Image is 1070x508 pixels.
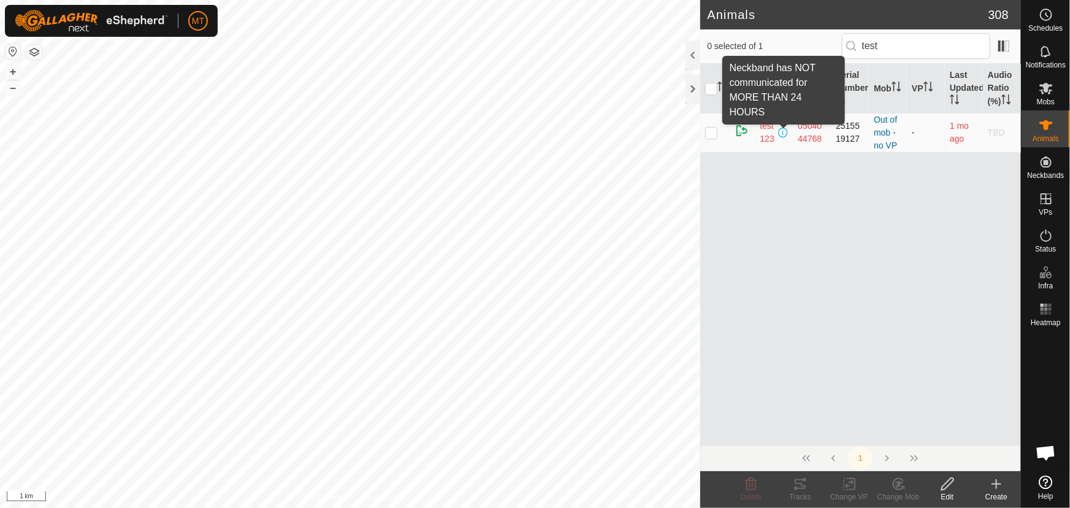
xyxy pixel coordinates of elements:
a: Contact Us [362,492,398,503]
div: Create [972,491,1021,502]
span: Heatmap [1031,319,1061,326]
input: Search (S) [842,33,990,59]
p-sorticon: Activate to sort [923,83,933,93]
div: 2515519127 [836,120,864,145]
th: Mob [869,64,907,114]
span: Mobs [1037,98,1055,106]
span: TBD [988,128,1005,137]
div: Open chat [1028,434,1064,471]
span: 18 July 2025, 3:37 pm [950,121,969,144]
div: Tracks [776,491,825,502]
span: Neckbands [1027,172,1064,179]
th: Serial Number [831,64,869,114]
app-display-virtual-paddock-transition: - [912,128,915,137]
span: Animals [1033,135,1059,142]
span: VPs [1039,209,1052,216]
span: test123 [760,120,776,145]
div: Out of mob - no VP [874,114,902,152]
button: + [6,64,20,79]
p-sorticon: Activate to sort [950,96,960,106]
p-sorticon: Activate to sort [892,83,901,93]
span: 0 selected of 1 [708,40,842,53]
a: Privacy Policy [302,492,348,503]
span: Status [1035,245,1056,253]
div: 0504044768 [798,120,826,145]
div: Edit [923,491,972,502]
span: MT [192,15,204,28]
img: Gallagher Logo [15,10,168,32]
p-sorticon: Activate to sort [717,83,727,93]
span: Schedules [1028,25,1063,32]
img: returning on [735,123,749,138]
p-sorticon: Activate to sort [1001,96,1011,106]
span: Notifications [1026,61,1066,69]
th: Audio Ratio (%) [983,64,1021,114]
th: Neckband [793,64,831,114]
a: Help [1022,471,1070,505]
span: Infra [1038,282,1053,290]
button: Reset Map [6,44,20,59]
button: – [6,80,20,95]
th: Animal [755,64,793,114]
p-sorticon: Activate to sort [798,90,808,99]
button: 1 [848,446,873,471]
span: 308 [988,6,1009,24]
th: Last Updated [945,64,983,114]
span: Help [1038,493,1053,500]
div: Change VP [825,491,874,502]
div: Change Mob [874,491,923,502]
p-sorticon: Activate to sort [760,90,770,99]
h2: Animals [708,7,988,22]
th: VP [907,64,945,114]
p-sorticon: Activate to sort [735,83,744,93]
button: Map Layers [27,45,42,60]
p-sorticon: Activate to sort [836,96,846,106]
span: Delete [741,493,762,501]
